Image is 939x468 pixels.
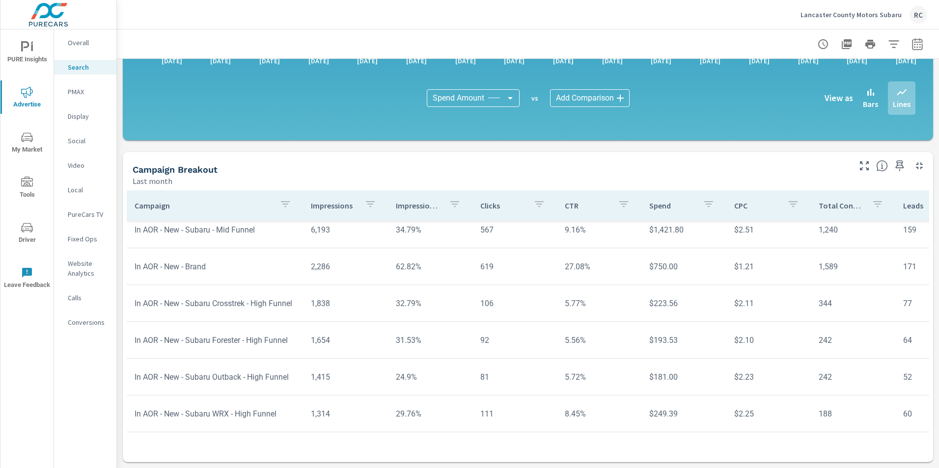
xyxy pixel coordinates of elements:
[556,93,614,103] span: Add Comparison
[54,158,116,173] div: Video
[127,254,303,279] td: In AOR - New - Brand
[726,328,811,353] td: $2.10
[388,254,472,279] td: 62.82%
[303,328,387,353] td: 1,654
[68,259,109,278] p: Website Analytics
[550,89,630,107] div: Add Comparison
[480,201,525,210] p: Clicks
[54,207,116,222] div: PureCars TV
[54,182,116,197] div: Local
[303,291,387,316] td: 1,838
[155,56,189,66] p: [DATE]
[811,217,895,242] td: 1,240
[472,254,557,279] td: 619
[893,98,911,110] p: Lines
[911,158,927,174] button: Minimize Widget
[811,401,895,426] td: 188
[68,317,109,327] p: Conversions
[910,6,927,24] div: RC
[135,201,272,210] p: Campaign
[54,84,116,99] div: PMAX
[811,254,895,279] td: 1,589
[203,56,238,66] p: [DATE]
[520,94,550,103] p: vs
[54,60,116,75] div: Search
[303,217,387,242] td: 6,193
[811,328,895,353] td: 242
[649,201,694,210] p: Spend
[472,328,557,353] td: 92
[427,89,520,107] div: Spend Amount
[595,56,630,66] p: [DATE]
[726,438,811,463] td: $2.21
[734,201,779,210] p: CPC
[726,364,811,390] td: $2.23
[54,315,116,330] div: Conversions
[892,158,908,174] span: Save this to your personalized report
[641,401,726,426] td: $249.39
[837,34,856,54] button: "Export Report to PDF"
[825,93,853,103] h6: View as
[3,222,51,246] span: Driver
[350,56,385,66] p: [DATE]
[68,87,109,97] p: PMAX
[68,234,109,244] p: Fixed Ops
[3,41,51,65] span: PURE Insights
[819,201,864,210] p: Total Conversions
[3,267,51,291] span: Leave Feedback
[472,217,557,242] td: 567
[127,438,303,463] td: In AOR - New - Subaru Ascent - High Funnel
[448,56,483,66] p: [DATE]
[0,29,54,300] div: nav menu
[388,438,472,463] td: 35.85%
[876,160,888,172] span: This is a summary of Search performance results by campaign. Each column can be sorted.
[68,111,109,121] p: Display
[557,328,641,353] td: 5.56%
[54,290,116,305] div: Calls
[54,256,116,281] div: Website Analytics
[557,291,641,316] td: 5.77%
[726,291,811,316] td: $2.11
[68,136,109,146] p: Social
[557,254,641,279] td: 27.08%
[726,401,811,426] td: $2.25
[133,164,218,175] h5: Campaign Breakout
[497,56,531,66] p: [DATE]
[303,438,387,463] td: 1,008
[856,158,872,174] button: Make Fullscreen
[127,291,303,316] td: In AOR - New - Subaru Crosstrek - High Funnel
[68,209,109,219] p: PureCars TV
[388,291,472,316] td: 32.79%
[54,133,116,148] div: Social
[546,56,580,66] p: [DATE]
[399,56,434,66] p: [DATE]
[127,364,303,390] td: In AOR - New - Subaru Outback - High Funnel
[811,364,895,390] td: 242
[811,291,895,316] td: 344
[127,217,303,242] td: In AOR - New - Subaru - Mid Funnel
[68,62,109,72] p: Search
[860,34,880,54] button: Print Report
[396,201,441,210] p: Impression Share
[557,364,641,390] td: 5.72%
[791,56,826,66] p: [DATE]
[644,56,678,66] p: [DATE]
[3,86,51,110] span: Advertise
[811,438,895,463] td: 161
[127,401,303,426] td: In AOR - New - Subaru WRX - High Funnel
[302,56,336,66] p: [DATE]
[884,34,904,54] button: Apply Filters
[433,93,484,103] span: Spend Amount
[641,291,726,316] td: $223.56
[472,291,557,316] td: 106
[68,293,109,303] p: Calls
[133,175,172,187] p: Last month
[3,177,51,201] span: Tools
[557,438,641,463] td: 6.65%
[726,254,811,279] td: $1.21
[472,364,557,390] td: 81
[388,217,472,242] td: 34.79%
[863,98,878,110] p: Bars
[303,254,387,279] td: 2,286
[127,328,303,353] td: In AOR - New - Subaru Forester - High Funnel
